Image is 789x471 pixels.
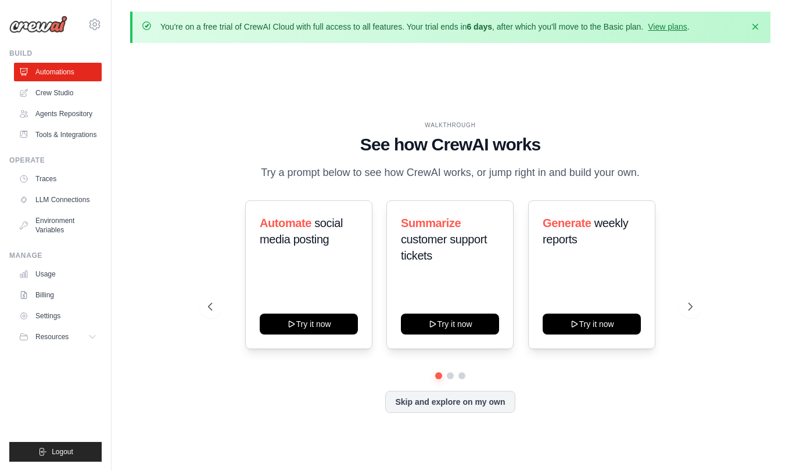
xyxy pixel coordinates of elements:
[385,391,515,413] button: Skip and explore on my own
[14,286,102,304] a: Billing
[543,217,591,229] span: Generate
[543,217,628,246] span: weekly reports
[401,233,487,262] span: customer support tickets
[14,84,102,102] a: Crew Studio
[9,251,102,260] div: Manage
[401,217,461,229] span: Summarize
[35,332,69,341] span: Resources
[14,190,102,209] a: LLM Connections
[208,121,693,130] div: WALKTHROUGH
[648,22,687,31] a: View plans
[467,22,492,31] strong: 6 days
[14,63,102,81] a: Automations
[9,156,102,165] div: Operate
[9,49,102,58] div: Build
[14,307,102,325] a: Settings
[14,170,102,188] a: Traces
[14,265,102,283] a: Usage
[260,314,358,335] button: Try it now
[14,125,102,144] a: Tools & Integrations
[14,105,102,123] a: Agents Repository
[255,164,645,181] p: Try a prompt below to see how CrewAI works, or jump right in and build your own.
[160,21,690,33] p: You're on a free trial of CrewAI Cloud with full access to all features. Your trial ends in , aft...
[9,442,102,462] button: Logout
[401,314,499,335] button: Try it now
[14,211,102,239] a: Environment Variables
[9,16,67,33] img: Logo
[208,134,693,155] h1: See how CrewAI works
[260,217,311,229] span: Automate
[14,328,102,346] button: Resources
[543,314,641,335] button: Try it now
[260,217,343,246] span: social media posting
[52,447,73,456] span: Logout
